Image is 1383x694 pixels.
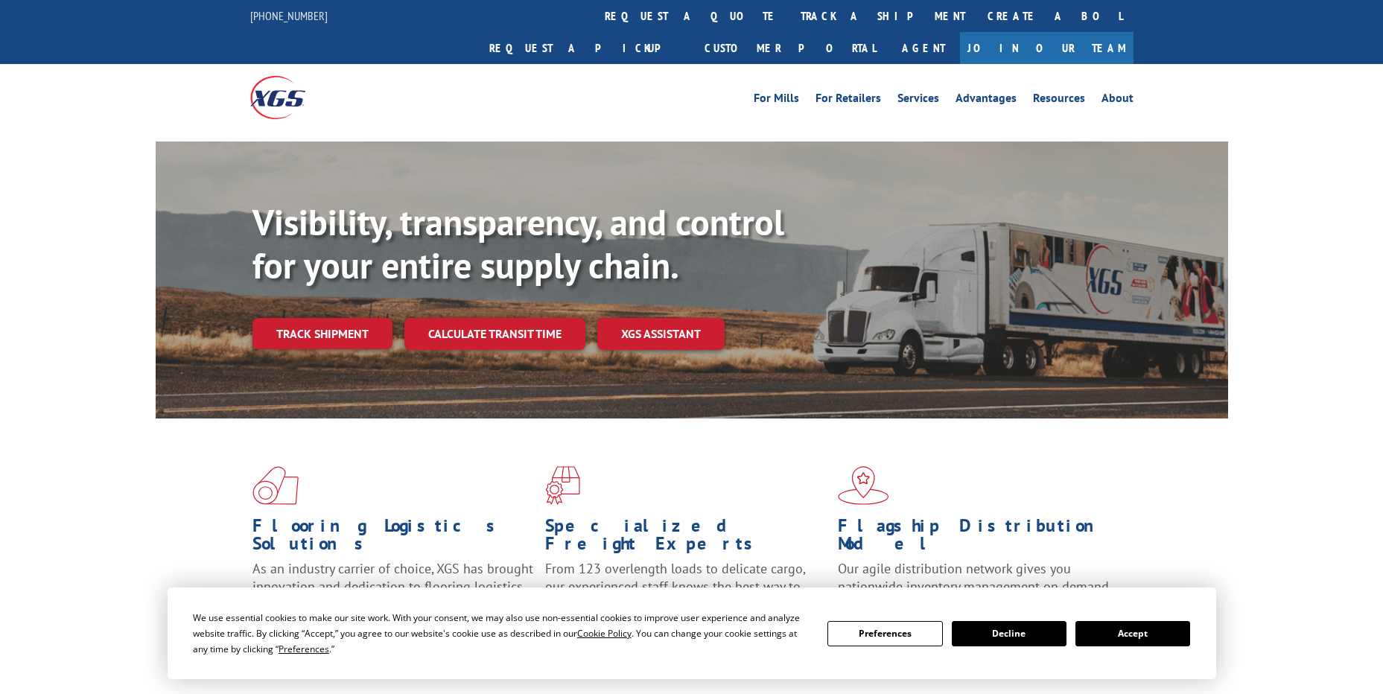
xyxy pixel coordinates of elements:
p: From 123 overlength loads to delicate cargo, our experienced staff knows the best way to move you... [545,560,827,626]
h1: Flagship Distribution Model [838,517,1119,560]
span: Cookie Policy [577,627,632,640]
div: Cookie Consent Prompt [168,588,1216,679]
a: Calculate transit time [404,318,585,350]
span: Preferences [279,643,329,655]
a: Advantages [956,92,1017,109]
a: For Retailers [816,92,881,109]
a: For Mills [754,92,799,109]
a: Request a pickup [478,32,693,64]
a: Join Our Team [960,32,1134,64]
span: Our agile distribution network gives you nationwide inventory management on demand. [838,560,1112,595]
div: We use essential cookies to make our site work. With your consent, we may also use non-essential ... [193,610,810,657]
h1: Flooring Logistics Solutions [252,517,534,560]
a: XGS ASSISTANT [597,318,725,350]
a: [PHONE_NUMBER] [250,8,328,23]
a: Customer Portal [693,32,887,64]
h1: Specialized Freight Experts [545,517,827,560]
a: Services [897,92,939,109]
a: Track shipment [252,318,392,349]
a: Agent [887,32,960,64]
a: Resources [1033,92,1085,109]
img: xgs-icon-total-supply-chain-intelligence-red [252,466,299,505]
button: Accept [1075,621,1190,646]
button: Preferences [827,621,942,646]
img: xgs-icon-focused-on-flooring-red [545,466,580,505]
img: xgs-icon-flagship-distribution-model-red [838,466,889,505]
a: About [1101,92,1134,109]
span: As an industry carrier of choice, XGS has brought innovation and dedication to flooring logistics... [252,560,533,613]
b: Visibility, transparency, and control for your entire supply chain. [252,199,784,288]
button: Decline [952,621,1066,646]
